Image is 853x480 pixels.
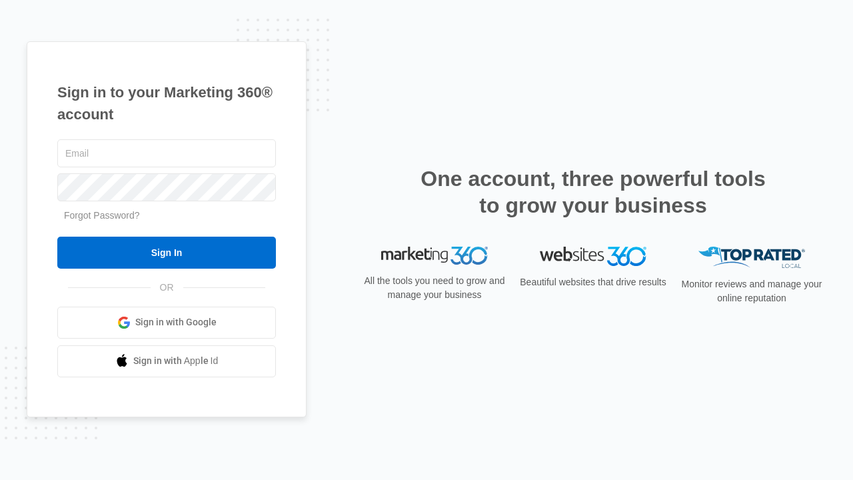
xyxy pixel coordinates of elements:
[57,81,276,125] h1: Sign in to your Marketing 360® account
[57,307,276,339] a: Sign in with Google
[540,247,646,266] img: Websites 360
[57,237,276,269] input: Sign In
[360,274,509,302] p: All the tools you need to grow and manage your business
[135,315,217,329] span: Sign in with Google
[677,277,826,305] p: Monitor reviews and manage your online reputation
[64,210,140,221] a: Forgot Password?
[151,281,183,295] span: OR
[698,247,805,269] img: Top Rated Local
[381,247,488,265] img: Marketing 360
[57,345,276,377] a: Sign in with Apple Id
[518,275,668,289] p: Beautiful websites that drive results
[133,354,219,368] span: Sign in with Apple Id
[417,165,770,219] h2: One account, three powerful tools to grow your business
[57,139,276,167] input: Email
